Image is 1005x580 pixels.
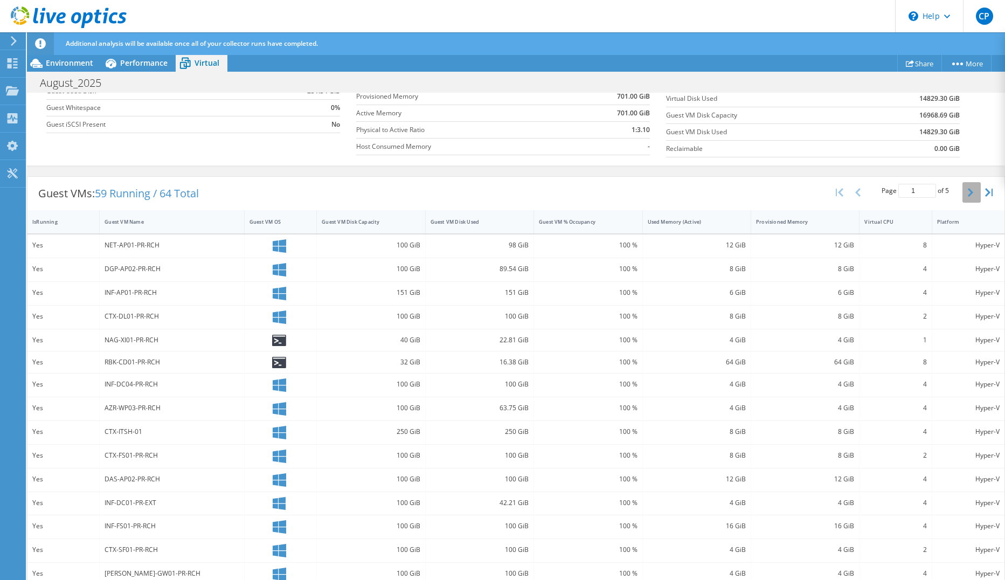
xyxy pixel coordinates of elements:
div: 100 % [539,263,637,275]
div: 4 [864,497,926,509]
div: 8 GiB [648,263,746,275]
span: Performance [120,58,168,68]
div: 4 GiB [756,568,854,579]
span: 59 Running / 64 Total [95,186,199,201]
b: - [648,141,650,152]
div: 100 GiB [322,568,420,579]
div: INF-DC04-PR-RCH [105,378,239,390]
div: 4 GiB [756,402,854,414]
div: 4 [864,263,926,275]
label: Host Consumed Memory [356,141,565,152]
label: Virtual Disk Used [666,93,858,104]
div: Yes [32,239,94,251]
div: 8 GiB [648,450,746,461]
div: 100 % [539,520,637,532]
b: 14829.30 GiB [919,93,960,104]
div: 250 GiB [322,426,420,438]
div: Provisioned Memory [756,218,841,225]
div: Platform [937,218,987,225]
div: Yes [32,450,94,461]
div: 4 GiB [756,497,854,509]
div: 2 [864,450,926,461]
div: 4 [864,520,926,532]
span: Additional analysis will be available once all of your collector runs have completed. [66,39,318,48]
div: Hyper-V [937,473,1000,485]
span: Virtual [195,58,219,68]
div: 100 GiB [322,263,420,275]
b: 0% [331,102,340,113]
div: 4 GiB [756,378,854,390]
div: 100 % [539,402,637,414]
div: 4 GiB [756,544,854,556]
div: 151 GiB [431,287,529,299]
div: Yes [32,356,94,368]
b: 14829.30 GiB [919,127,960,137]
div: Hyper-V [937,263,1000,275]
div: 100 % [539,544,637,556]
div: 100 GiB [322,239,420,251]
div: Guest VM Disk Used [431,218,516,225]
div: 12 GiB [648,473,746,485]
div: Yes [32,568,94,579]
div: Yes [32,402,94,414]
div: 40 GiB [322,334,420,346]
div: 16 GiB [756,520,854,532]
div: Yes [32,544,94,556]
input: jump to page [898,184,936,198]
div: 4 GiB [648,497,746,509]
div: 4 [864,426,926,438]
label: Provisioned Memory [356,91,565,102]
div: 4 GiB [756,334,854,346]
div: 12 GiB [756,239,854,251]
div: 6 GiB [756,287,854,299]
label: Guest Whitespace [46,102,269,113]
div: 100 GiB [431,378,529,390]
div: Hyper-V [937,497,1000,509]
span: Page of [882,184,949,198]
div: 100 GiB [431,568,529,579]
div: Yes [32,520,94,532]
div: 16 GiB [648,520,746,532]
label: Guest VM Disk Used [666,127,858,137]
div: Yes [32,310,94,322]
div: 100 GiB [322,310,420,322]
label: Physical to Active Ratio [356,125,565,135]
div: 100 GiB [431,520,529,532]
div: 4 GiB [648,402,746,414]
div: 8 [864,239,926,251]
div: 100 GiB [431,310,529,322]
div: Hyper-V [937,450,1000,461]
div: Hyper-V [937,310,1000,322]
div: Hyper-V [937,334,1000,346]
a: More [941,55,992,72]
div: 64 GiB [648,356,746,368]
div: 4 [864,287,926,299]
div: 64 GiB [756,356,854,368]
div: 63.75 GiB [431,402,529,414]
div: Hyper-V [937,287,1000,299]
b: 0.00 GiB [934,143,960,154]
div: 100 % [539,287,637,299]
div: 100 GiB [322,402,420,414]
div: IsRunning [32,218,81,225]
b: 701.00 GiB [617,108,650,119]
div: Hyper-V [937,544,1000,556]
div: 12 GiB [756,473,854,485]
div: Yes [32,473,94,485]
div: 22.81 GiB [431,334,529,346]
div: 100 GiB [322,497,420,509]
div: Hyper-V [937,568,1000,579]
div: 4 [864,402,926,414]
div: 12 GiB [648,239,746,251]
div: 100 % [539,450,637,461]
div: CTX-ITSH-01 [105,426,239,438]
div: 100 % [539,239,637,251]
div: 8 [864,356,926,368]
b: 16968.69 GiB [919,110,960,121]
div: Virtual CPU [864,218,913,225]
div: CTX-FS01-PR-RCH [105,450,239,461]
div: 8 GiB [648,426,746,438]
div: 8 GiB [648,310,746,322]
div: Yes [32,378,94,390]
div: 100 GiB [322,450,420,461]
